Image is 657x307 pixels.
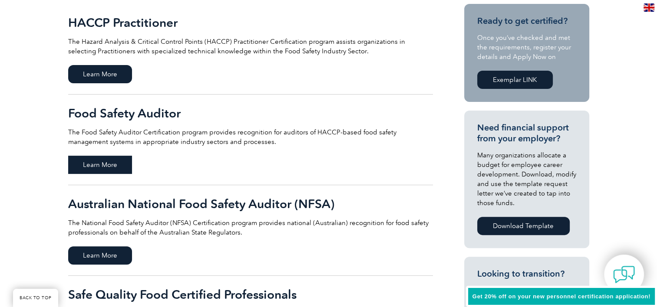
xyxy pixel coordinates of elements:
h2: Safe Quality Food Certified Professionals [68,287,433,301]
a: HACCP Practitioner The Hazard Analysis & Critical Control Points (HACCP) Practitioner Certificati... [68,4,433,95]
a: Food Safety Auditor The Food Safety Auditor Certification program provides recognition for audito... [68,95,433,185]
a: Australian National Food Safety Auditor (NFSA) The National Food Safety Auditor (NFSA) Certificat... [68,185,433,276]
h3: Need financial support from your employer? [477,122,576,144]
img: contact-chat.png [613,264,635,285]
span: Learn More [68,156,132,174]
p: Many organizations allocate a budget for employee career development. Download, modify and use th... [477,150,576,208]
span: Learn More [68,65,132,83]
a: Exemplar LINK [477,71,553,89]
img: en [644,3,654,12]
p: The Food Safety Auditor Certification program provides recognition for auditors of HACCP-based fo... [68,127,433,147]
h2: Australian National Food Safety Auditor (NFSA) [68,197,433,211]
span: Learn More [68,246,132,265]
h2: Food Safety Auditor [68,106,433,120]
p: Once you’ve checked and met the requirements, register your details and Apply Now on [477,33,576,62]
p: The Hazard Analysis & Critical Control Points (HACCP) Practitioner Certification program assists ... [68,37,433,56]
h2: HACCP Practitioner [68,16,433,29]
h3: Looking to transition? [477,268,576,279]
h3: Ready to get certified? [477,16,576,26]
p: The National Food Safety Auditor (NFSA) Certification program provides national (Australian) reco... [68,218,433,237]
a: Download Template [477,217,570,235]
span: Get 20% off on your new personnel certification application! [472,293,650,300]
a: BACK TO TOP [13,289,58,307]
